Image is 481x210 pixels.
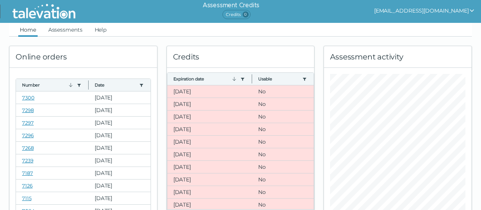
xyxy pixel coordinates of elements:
a: 7296 [22,132,34,138]
clr-dg-cell: [DATE] [167,161,252,173]
img: Talevation_Logo_Transparent_white.png [9,2,79,21]
a: Assessments [47,23,84,37]
clr-dg-cell: [DATE] [167,98,252,110]
a: 7115 [22,195,32,201]
a: 7239 [22,157,33,164]
clr-dg-cell: No [252,161,314,173]
clr-dg-cell: [DATE] [89,180,151,192]
div: Online orders [10,46,157,68]
button: Number [22,82,74,88]
button: Expiration date [173,76,237,82]
clr-dg-cell: [DATE] [89,91,151,104]
a: Help [93,23,108,37]
clr-dg-cell: No [252,123,314,135]
div: Assessment activity [324,46,471,68]
button: Date [95,82,136,88]
button: Usable [258,76,299,82]
clr-dg-cell: [DATE] [167,136,252,148]
clr-dg-cell: No [252,98,314,110]
clr-dg-cell: [DATE] [89,129,151,141]
clr-dg-cell: [DATE] [167,111,252,123]
clr-dg-cell: [DATE] [89,167,151,179]
clr-dg-cell: No [252,85,314,98]
clr-dg-cell: No [252,186,314,198]
span: 0 [243,11,249,18]
span: Credits [222,10,250,19]
a: 7268 [22,145,34,151]
clr-dg-cell: [DATE] [167,123,252,135]
clr-dg-cell: [DATE] [167,85,252,98]
a: 7126 [22,183,33,189]
clr-dg-cell: [DATE] [89,117,151,129]
div: Credits [167,46,314,68]
a: Home [18,23,38,37]
clr-dg-cell: No [252,148,314,160]
clr-dg-cell: [DATE] [89,142,151,154]
clr-dg-cell: [DATE] [89,104,151,116]
clr-dg-cell: No [252,173,314,186]
a: 7300 [22,95,35,101]
clr-dg-cell: No [252,136,314,148]
a: 7297 [22,120,34,126]
clr-dg-cell: [DATE] [89,192,151,204]
clr-dg-cell: [DATE] [167,148,252,160]
a: 7187 [22,170,33,176]
button: Column resize handle [86,77,91,93]
button: Column resize handle [249,71,254,87]
clr-dg-cell: [DATE] [167,186,252,198]
h6: Assessment Credits [203,1,259,10]
button: show user actions [374,6,475,15]
clr-dg-cell: No [252,111,314,123]
clr-dg-cell: [DATE] [167,173,252,186]
clr-dg-cell: [DATE] [89,154,151,167]
a: 7298 [22,107,34,113]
